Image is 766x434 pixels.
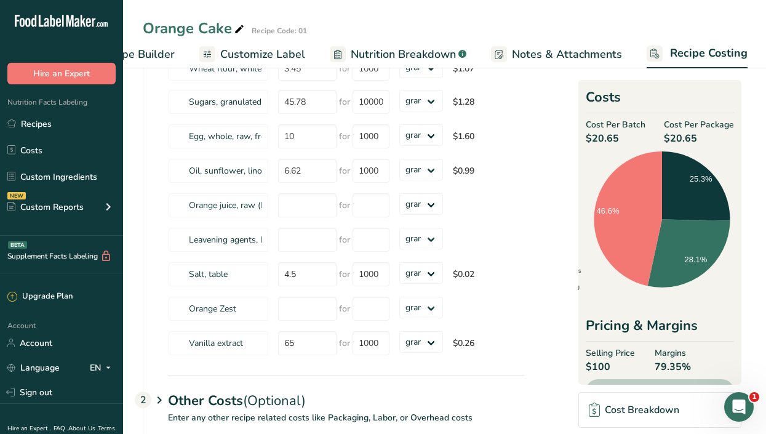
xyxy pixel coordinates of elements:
span: 79.35% [655,360,691,374]
a: FAQ . [54,424,68,433]
div: NEW [7,192,26,199]
a: Recipe Costing [647,39,748,69]
td: $1.60 [448,119,509,153]
span: 1 [749,392,759,402]
td: $0.99 [448,153,509,188]
span: for [339,164,350,177]
div: Other Costs [168,376,524,411]
a: About Us . [68,424,98,433]
span: Recipe Costing [670,45,748,62]
span: for [339,62,350,75]
span: for [339,95,350,108]
span: for [339,337,350,350]
span: for [339,233,350,246]
span: $20.65 [664,131,734,146]
td: $0.02 [448,257,509,291]
a: Customize Label [199,41,305,68]
span: Customize Label [220,46,305,63]
span: for [339,302,350,315]
a: Notes & Attachments [491,41,622,68]
span: Cost Per Batch [586,118,645,131]
div: BETA [8,241,27,249]
span: Margins [655,347,691,360]
span: $79.35 [691,384,724,399]
span: (Optional) [243,392,306,410]
span: $20.65 [586,131,645,146]
span: $100 [586,360,635,374]
span: Cost Per Package [664,118,734,131]
div: Pricing & Margins [586,316,734,342]
a: Recipe Builder [78,41,175,68]
div: Cost Breakdown [589,403,679,417]
div: Orange Cake [143,17,247,39]
a: Hire an Expert . [7,424,51,433]
span: Recipe Builder [101,46,175,63]
a: Cost Breakdown [578,392,741,428]
span: Selling Price [586,347,635,360]
span: Nutrition Breakdown [351,46,456,63]
div: EN [90,360,116,375]
a: Language [7,357,60,379]
span: for [339,268,350,281]
h2: Costs [586,87,734,113]
span: Notes & Attachments [512,46,622,63]
span: Gross Profit [596,384,649,399]
a: Nutrition Breakdown [330,41,466,68]
iframe: Intercom live chat [724,392,754,422]
div: Recipe Code: 01 [252,25,307,36]
div: 2 [135,392,151,408]
button: Hire an Expert [7,63,116,84]
td: $1.28 [448,84,509,119]
span: for [339,130,350,143]
span: for [339,199,350,212]
div: Custom Reports [7,201,84,214]
div: Upgrade Plan [7,291,73,303]
td: $0.26 [448,326,509,360]
span: Ingredients [545,268,581,274]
